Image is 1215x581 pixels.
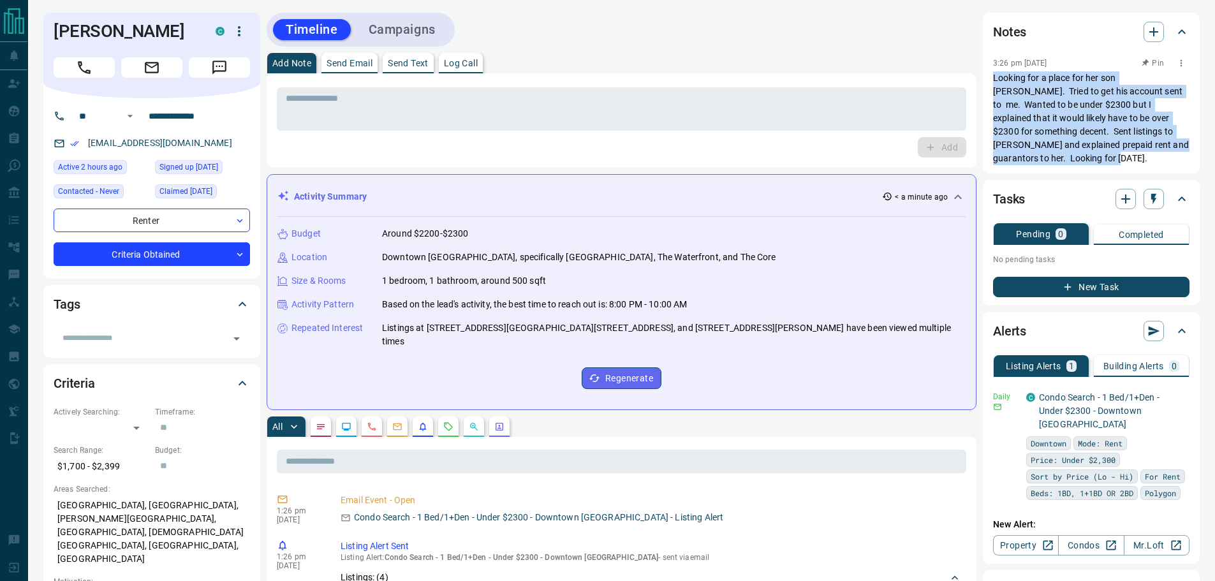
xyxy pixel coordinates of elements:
p: 1:26 pm [277,506,321,515]
a: Condos [1058,535,1124,555]
p: No pending tasks [993,250,1189,269]
p: Budget: [155,445,250,456]
svg: Lead Browsing Activity [341,422,351,432]
button: Campaigns [356,19,448,40]
svg: Listing Alerts [418,422,428,432]
div: Fri Aug 15 2025 [54,160,149,178]
span: Call [54,57,115,78]
div: Activity Summary< a minute ago [277,185,966,209]
p: Downtown [GEOGRAPHIC_DATA], specifically [GEOGRAPHIC_DATA], The Waterfront, and The Core [382,251,776,264]
p: Listings at [STREET_ADDRESS][GEOGRAPHIC_DATA][STREET_ADDRESS], and [STREET_ADDRESS][PERSON_NAME] ... [382,321,966,348]
p: 0 [1058,230,1063,239]
p: 0 [1172,362,1177,371]
p: Condo Search - 1 Bed/1+Den - Under $2300 - Downtown [GEOGRAPHIC_DATA] - Listing Alert [354,511,723,524]
div: Wed Jul 09 2025 [155,160,250,178]
p: Send Email [327,59,372,68]
svg: Requests [443,422,453,432]
p: Listing Alert Sent [341,540,961,553]
button: Open [228,330,246,348]
p: Location [291,251,327,264]
span: Downtown [1031,437,1066,450]
p: Daily [993,391,1019,402]
p: Size & Rooms [291,274,346,288]
p: Actively Searching: [54,406,149,418]
div: Notes [993,17,1189,47]
h2: Tags [54,294,80,314]
p: New Alert: [993,518,1189,531]
span: Price: Under $2,300 [1031,453,1116,466]
div: condos.ca [1026,393,1035,402]
h1: [PERSON_NAME] [54,21,196,41]
p: Looking for a place for her son [PERSON_NAME]. Tried to get his account sent to me. Wanted to be ... [993,71,1189,165]
p: 1 bedroom, 1 bathroom, around 500 sqft [382,274,546,288]
p: $1,700 - $2,399 [54,456,149,477]
a: [EMAIL_ADDRESS][DOMAIN_NAME] [88,138,232,148]
p: < a minute ago [895,191,948,203]
h2: Notes [993,22,1026,42]
span: Sort by Price (Lo - Hi) [1031,470,1133,483]
p: Pending [1016,230,1050,239]
span: Message [189,57,250,78]
p: [GEOGRAPHIC_DATA], [GEOGRAPHIC_DATA], [PERSON_NAME][GEOGRAPHIC_DATA], [GEOGRAPHIC_DATA], [DEMOGRA... [54,495,250,570]
span: Beds: 1BD, 1+1BD OR 2BD [1031,487,1133,499]
h2: Tasks [993,189,1025,209]
button: Pin [1135,57,1172,69]
div: condos.ca [216,27,225,36]
span: For Rent [1145,470,1181,483]
span: Active 2 hours ago [58,161,122,173]
div: Criteria Obtained [54,242,250,266]
svg: Agent Actions [494,422,504,432]
p: 1 [1069,362,1074,371]
svg: Email Verified [70,139,79,148]
span: Mode: Rent [1078,437,1123,450]
p: [DATE] [277,515,321,524]
span: Email [121,57,182,78]
div: Tasks [993,184,1189,214]
p: Repeated Interest [291,321,363,335]
span: Contacted - Never [58,185,119,198]
p: Listing Alert : - sent via email [341,553,961,562]
p: Around $2200-$2300 [382,227,468,240]
p: Send Text [388,59,429,68]
h2: Criteria [54,373,95,393]
button: Regenerate [582,367,661,389]
p: Email Event - Open [341,494,961,507]
span: Condo Search - 1 Bed/1+Den - Under $2300 - Downtown [GEOGRAPHIC_DATA] [385,553,659,562]
p: Completed [1119,230,1164,239]
p: 3:26 pm [DATE] [993,59,1047,68]
p: 1:26 pm [277,552,321,561]
a: Mr.Loft [1124,535,1189,555]
p: Budget [291,227,321,240]
svg: Emails [392,422,402,432]
p: [DATE] [277,561,321,570]
p: Activity Summary [294,190,367,203]
p: Areas Searched: [54,483,250,495]
p: Listing Alerts [1006,362,1061,371]
p: Log Call [444,59,478,68]
button: Timeline [273,19,351,40]
div: Renter [54,209,250,232]
span: Claimed [DATE] [159,185,212,198]
a: Property [993,535,1059,555]
a: Condo Search - 1 Bed/1+Den - Under $2300 - Downtown [GEOGRAPHIC_DATA] [1039,392,1160,429]
p: All [272,422,283,431]
p: Activity Pattern [291,298,354,311]
p: Add Note [272,59,311,68]
div: Criteria [54,368,250,399]
div: Tags [54,289,250,320]
span: Signed up [DATE] [159,161,218,173]
svg: Notes [316,422,326,432]
div: Wed Aug 13 2025 [155,184,250,202]
p: Timeframe: [155,406,250,418]
button: New Task [993,277,1189,297]
button: Open [122,108,138,124]
svg: Opportunities [469,422,479,432]
p: Search Range: [54,445,149,456]
svg: Calls [367,422,377,432]
h2: Alerts [993,321,1026,341]
p: Based on the lead's activity, the best time to reach out is: 8:00 PM - 10:00 AM [382,298,687,311]
p: Building Alerts [1103,362,1164,371]
svg: Email [993,402,1002,411]
span: Polygon [1145,487,1176,499]
div: Alerts [993,316,1189,346]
